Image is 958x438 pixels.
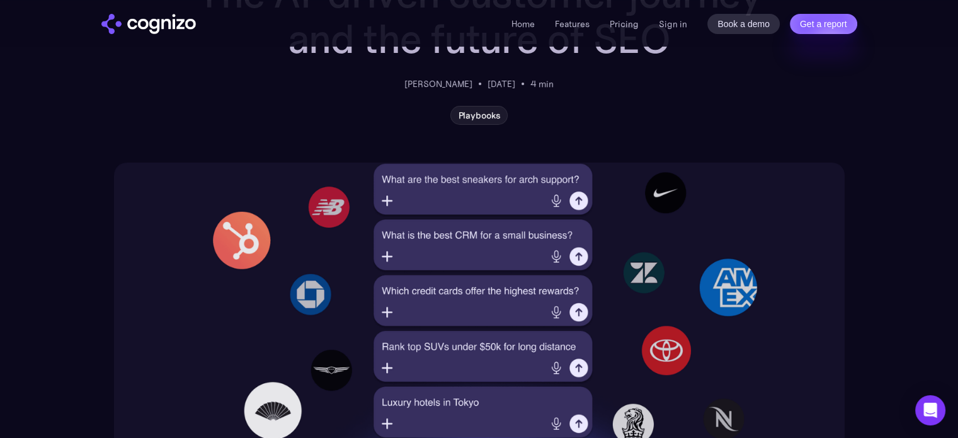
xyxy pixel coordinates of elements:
div: [DATE] [488,77,515,91]
a: Home [511,18,535,30]
img: cognizo logo [101,14,196,34]
div: Playbooks [459,110,500,120]
div: 4 min [530,77,554,91]
div: Open Intercom Messenger [915,395,945,425]
a: Get a report [790,14,857,34]
a: Features [555,18,590,30]
a: Book a demo [707,14,780,34]
a: home [101,14,196,34]
a: Sign in [659,16,687,32]
div: [PERSON_NAME] [404,77,472,91]
a: Pricing [610,18,639,30]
